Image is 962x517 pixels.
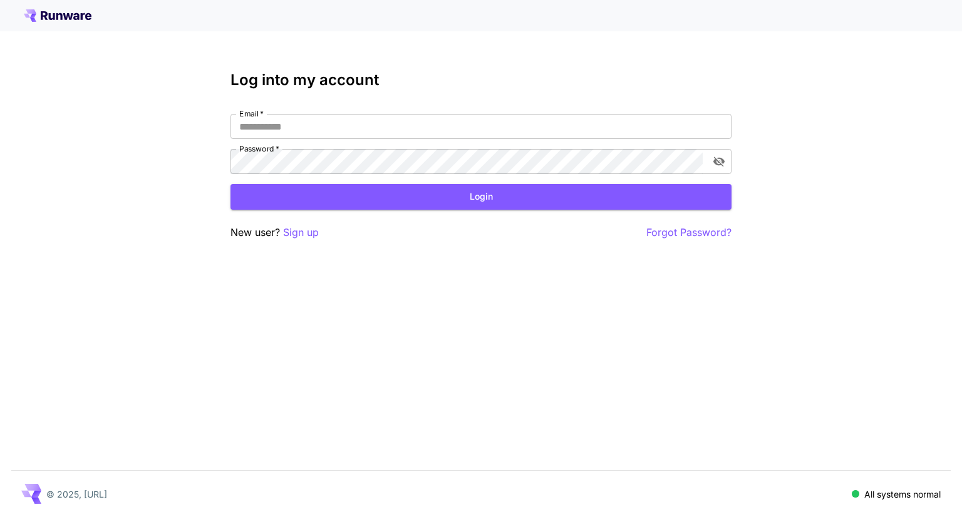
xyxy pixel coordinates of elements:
button: toggle password visibility [708,150,730,173]
button: Forgot Password? [646,225,732,240]
button: Sign up [283,225,319,240]
p: © 2025, [URL] [46,488,107,501]
button: Login [230,184,732,210]
label: Password [239,143,279,154]
p: New user? [230,225,319,240]
h3: Log into my account [230,71,732,89]
p: All systems normal [864,488,941,501]
label: Email [239,108,264,119]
